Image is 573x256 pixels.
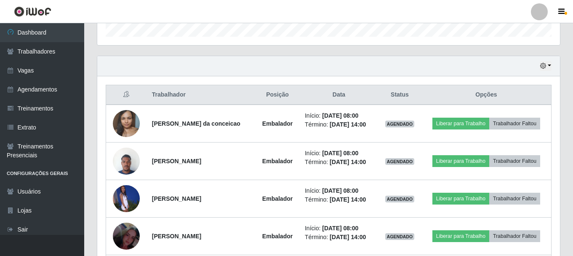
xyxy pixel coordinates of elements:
span: AGENDADO [385,121,415,127]
th: Data [300,85,378,105]
time: [DATE] 14:00 [330,159,366,165]
strong: Embalador [262,195,293,202]
img: 1732034222988.jpeg [113,143,140,179]
li: Início: [305,186,373,195]
li: Início: [305,224,373,233]
span: AGENDADO [385,196,415,202]
time: [DATE] 08:00 [322,112,358,119]
li: Início: [305,149,373,158]
strong: Embalador [262,158,293,164]
time: [DATE] 14:00 [330,234,366,240]
strong: [PERSON_NAME] da conceicao [152,120,240,127]
li: Término: [305,158,373,167]
button: Trabalhador Faltou [489,193,540,205]
th: Posição [255,85,300,105]
button: Trabalhador Faltou [489,118,540,129]
time: [DATE] 08:00 [322,187,358,194]
button: Liberar para Trabalho [432,118,489,129]
span: AGENDADO [385,158,415,165]
th: Opções [421,85,552,105]
strong: [PERSON_NAME] [152,233,201,240]
img: CoreUI Logo [14,6,51,17]
button: Liberar para Trabalho [432,230,489,242]
button: Trabalhador Faltou [489,155,540,167]
span: AGENDADO [385,233,415,240]
button: Trabalhador Faltou [489,230,540,242]
strong: Embalador [262,120,293,127]
li: Término: [305,195,373,204]
th: Status [378,85,421,105]
time: [DATE] 14:00 [330,196,366,203]
button: Liberar para Trabalho [432,193,489,205]
li: Término: [305,233,373,242]
li: Término: [305,120,373,129]
time: [DATE] 14:00 [330,121,366,128]
time: [DATE] 08:00 [322,150,358,156]
th: Trabalhador [147,85,255,105]
img: 1745848645902.jpeg [113,185,140,212]
strong: Embalador [262,233,293,240]
strong: [PERSON_NAME] [152,195,201,202]
button: Liberar para Trabalho [432,155,489,167]
strong: [PERSON_NAME] [152,158,201,164]
img: 1752311945610.jpeg [113,94,140,154]
li: Início: [305,111,373,120]
time: [DATE] 08:00 [322,225,358,232]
